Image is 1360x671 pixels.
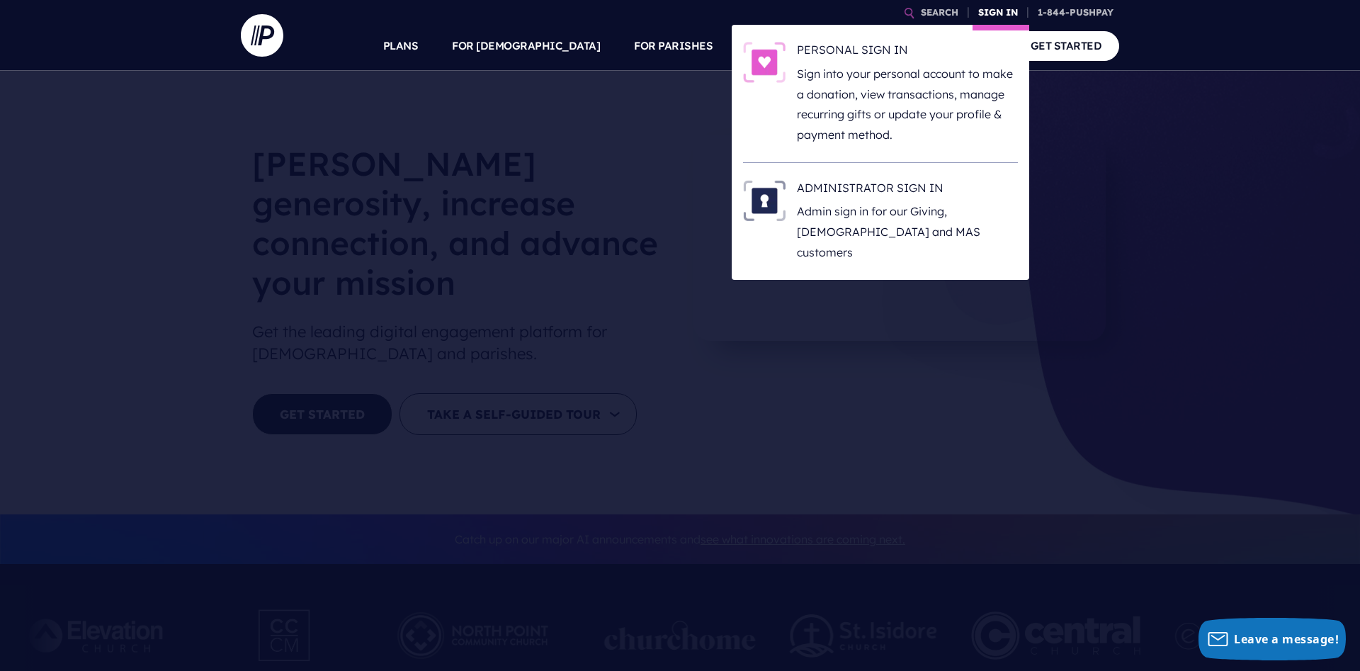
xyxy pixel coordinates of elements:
span: Leave a message! [1234,631,1339,647]
a: ADMINISTRATOR SIGN IN - Illustration ADMINISTRATOR SIGN IN Admin sign in for our Giving, [DEMOGRA... [743,180,1018,263]
h6: PERSONAL SIGN IN [797,42,1018,63]
a: FOR [DEMOGRAPHIC_DATA] [452,21,600,71]
a: SOLUTIONS [747,21,810,71]
img: ADMINISTRATOR SIGN IN - Illustration [743,180,786,221]
button: Leave a message! [1198,618,1346,660]
a: EXPLORE [844,21,893,71]
p: Sign into your personal account to make a donation, view transactions, manage recurring gifts or ... [797,64,1018,145]
img: PERSONAL SIGN IN - Illustration [743,42,786,83]
h6: ADMINISTRATOR SIGN IN [797,180,1018,201]
a: COMPANY [926,21,979,71]
a: PERSONAL SIGN IN - Illustration PERSONAL SIGN IN Sign into your personal account to make a donati... [743,42,1018,145]
a: PLANS [383,21,419,71]
a: GET STARTED [1013,31,1120,60]
p: Admin sign in for our Giving, [DEMOGRAPHIC_DATA] and MAS customers [797,201,1018,262]
a: FOR PARISHES [634,21,713,71]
